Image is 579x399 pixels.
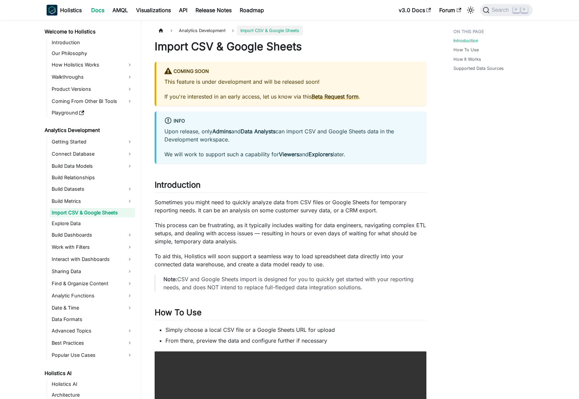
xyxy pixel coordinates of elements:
nav: Docs sidebar [40,20,141,399]
p: To aid this, Holistics will soon support a seamless way to load spreadsheet data directly into yo... [155,252,426,268]
a: Playground [50,108,135,117]
a: Find & Organize Content [50,278,135,289]
img: Holistics [47,5,57,16]
a: Welcome to Holistics [43,27,135,36]
div: info [164,117,418,126]
kbd: ⌘ [513,7,520,13]
b: Holistics [60,6,82,14]
a: How Holistics Works [50,59,135,70]
a: Our Philosophy [50,49,135,58]
a: Coming From Other BI Tools [50,96,135,107]
p: This feature is under development and will be released soon! [164,78,418,86]
a: Advanced Topics [50,325,135,336]
a: How To Use [453,47,479,53]
nav: Breadcrumbs [155,26,426,35]
a: v3.0 Docs [395,5,435,16]
div: Coming Soon [164,67,418,76]
strong: Admins [212,128,231,135]
a: Product Versions [50,84,135,95]
p: We will work to support such a capability for and later. [164,150,418,158]
li: From there, preview the data and configure further if necessary [165,337,426,345]
a: Analytics Development [43,126,135,135]
h2: Introduction [155,180,426,193]
a: Forum [435,5,465,16]
a: Roadmap [236,5,268,16]
button: Search (Command+K) [480,4,532,16]
li: Simply choose a local CSV file or a Google Sheets URL for upload [165,326,426,334]
a: Release Notes [191,5,236,16]
a: Explore Data [50,219,135,228]
a: How It Works [453,56,481,62]
a: HolisticsHolistics [47,5,82,16]
span: Import CSV & Google Sheets [237,26,302,35]
a: Getting Started [50,136,135,147]
span: Analytics Development [176,26,229,35]
a: Visualizations [132,5,175,16]
a: Walkthroughs [50,72,135,82]
a: Build Dashboards [50,230,135,240]
button: Switch between dark and light mode (currently light mode) [465,5,476,16]
a: Best Practices [50,338,135,348]
p: Sometimes you might need to quickly analyze data from CSV files or Google Sheets for temporary re... [155,198,426,214]
a: Introduction [453,37,478,44]
p: Upon release, only and can import CSV and Google Sheets data in the Development workspace. [164,127,418,143]
a: Home page [155,26,167,35]
a: Build Datasets [50,184,135,194]
a: Date & Time [50,302,135,313]
a: API [175,5,191,16]
strong: Explorers [309,151,333,158]
span: Search [490,7,513,13]
a: Build Relationships [50,173,135,182]
a: Build Data Models [50,161,135,171]
a: Analytic Functions [50,290,135,301]
a: Interact with Dashboards [50,254,135,265]
h1: Import CSV & Google Sheets [155,40,426,53]
strong: Viewers [279,151,299,158]
p: If you're interested in an early access, let us know via this . [164,92,418,101]
a: Data Formats [50,315,135,324]
a: Docs [87,5,108,16]
a: Introduction [50,38,135,47]
a: Build Metrics [50,196,135,207]
a: Popular Use Cases [50,350,135,361]
p: This process can be frustrating, as it typically includes waiting for data engineers, navigating ... [155,221,426,245]
h2: How To Use [155,308,426,320]
a: Holistics AI [50,379,135,389]
a: Connect Database [50,149,135,159]
strong: Data Analysts [241,128,275,135]
a: Import CSV & Google Sheets [50,208,135,217]
a: Beta Request form [312,93,359,100]
a: AMQL [108,5,132,16]
a: Holistics AI [43,369,135,378]
a: Supported Data Sources [453,65,504,72]
a: Work with Filters [50,242,135,252]
p: CSV and Google Sheets import is designed for you to quickly get started with your reporting needs... [163,275,418,291]
kbd: K [521,7,528,13]
strong: Note: [163,276,177,283]
a: Sharing Data [50,266,135,277]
